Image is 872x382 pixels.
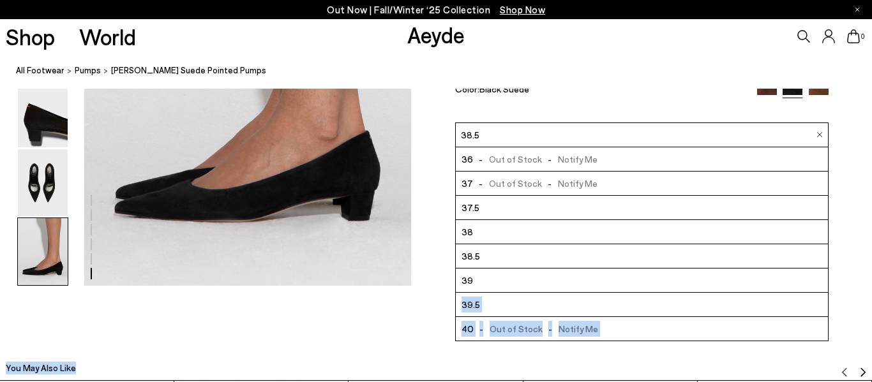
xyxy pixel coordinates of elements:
span: - [473,154,489,165]
a: pumps [75,64,101,77]
img: svg%3E [858,367,868,378]
a: 0 [847,29,860,43]
button: Previous slide [839,358,850,377]
span: [PERSON_NAME] Suede Pointed Pumps [111,64,266,77]
a: Shop [6,26,55,48]
span: 36 [462,151,473,167]
img: Judi Suede Pointed Pumps - Image 5 [18,149,68,216]
a: World [79,26,136,48]
a: Aeyde [407,21,465,48]
span: Navigate to /collections/new-in [500,4,545,15]
p: Out Now | Fall/Winter ‘25 Collection [327,2,545,18]
img: Judi Suede Pointed Pumps - Image 4 [18,80,68,147]
span: Out of Stock Notify Me [473,175,598,191]
span: 38.5 [462,248,480,264]
nav: breadcrumb [16,54,872,89]
img: svg%3E [839,367,850,378]
span: 40 [462,321,474,337]
span: 0 [860,33,866,40]
h2: You May Also Like [6,362,76,374]
a: All Footwear [16,64,64,77]
span: - [543,323,559,334]
span: pumps [75,65,101,75]
span: - [542,178,558,189]
span: - [474,323,490,334]
img: Judi Suede Pointed Pumps - Image 6 [18,218,68,285]
span: 37.5 [462,200,479,216]
span: 38 [462,224,473,240]
span: Out of Stock Notify Me [474,321,598,337]
span: - [542,154,558,165]
span: 37 [462,175,473,191]
span: 39 [462,272,473,288]
div: Color: [455,84,745,98]
span: 39.5 [462,297,480,312]
span: 38.5 [461,128,479,142]
span: Black Suede [479,84,529,94]
span: Out of Stock Notify Me [473,151,598,167]
span: - [473,178,489,189]
button: Next slide [858,358,868,377]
